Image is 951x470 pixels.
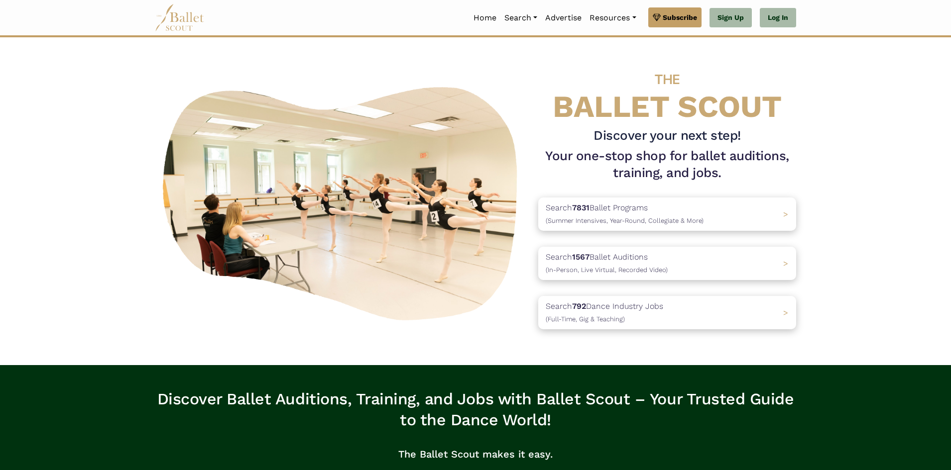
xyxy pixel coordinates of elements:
[572,203,590,212] b: 7831
[546,315,625,323] span: (Full-Time, Gig & Teaching)
[500,7,541,28] a: Search
[586,7,640,28] a: Resources
[653,12,661,23] img: gem.svg
[155,438,796,470] p: The Ballet Scout makes it easy.
[546,251,668,276] p: Search Ballet Auditions
[538,197,796,231] a: Search7831Ballet Programs(Summer Intensives, Year-Round, Collegiate & More)>
[155,389,796,430] h3: Discover Ballet Auditions, Training, and Jobs with Ballet Scout – Your Trusted Guide to the Dance...
[783,308,788,317] span: >
[783,259,788,268] span: >
[572,301,586,311] b: 792
[538,296,796,329] a: Search792Dance Industry Jobs(Full-Time, Gig & Teaching) >
[546,201,704,227] p: Search Ballet Programs
[538,127,796,144] h3: Discover your next step!
[546,217,704,224] span: (Summer Intensives, Year-Round, Collegiate & More)
[538,247,796,280] a: Search1567Ballet Auditions(In-Person, Live Virtual, Recorded Video) >
[546,300,663,325] p: Search Dance Industry Jobs
[663,12,697,23] span: Subscribe
[783,209,788,219] span: >
[760,8,796,28] a: Log In
[572,252,590,262] b: 1567
[538,148,796,182] h1: Your one-stop shop for ballet auditions, training, and jobs.
[655,71,680,88] span: THE
[648,7,702,27] a: Subscribe
[541,7,586,28] a: Advertise
[546,266,668,274] span: (In-Person, Live Virtual, Recorded Video)
[155,76,530,326] img: A group of ballerinas talking to each other in a ballet studio
[710,8,752,28] a: Sign Up
[538,57,796,123] h4: BALLET SCOUT
[470,7,500,28] a: Home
